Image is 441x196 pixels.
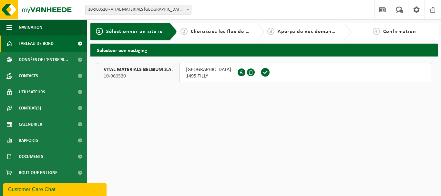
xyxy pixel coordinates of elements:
span: Sélectionner un site ici [106,29,164,34]
span: Documents [19,149,43,165]
h2: Selecteer een vestiging [90,44,438,56]
span: Données de l'entrepr... [19,52,68,68]
span: Aperçu de vos demandes [278,29,340,34]
span: 1 [96,28,103,35]
span: Rapports [19,132,38,149]
span: 1495 TILLY [186,73,231,79]
span: Contacts [19,68,38,84]
button: VITAL MATERIALS BELGIUM S.A. 10-960520 [GEOGRAPHIC_DATA]1495 TILLY [97,63,431,82]
span: [GEOGRAPHIC_DATA] [186,67,231,73]
span: Choisissiez les flux de déchets et récipients [191,29,298,34]
iframe: chat widget [3,182,108,196]
span: Calendrier [19,116,42,132]
span: 10-960520 [104,73,173,79]
span: 10-960520 - VITAL MATERIALS BELGIUM S.A. - TILLY [86,5,191,14]
span: VITAL MATERIALS BELGIUM S.A. [104,67,173,73]
span: 4 [373,28,380,35]
span: 2 [180,28,188,35]
span: Utilisateurs [19,84,45,100]
span: Contrat(s) [19,100,41,116]
span: Confirmation [383,29,416,34]
span: Boutique en ligne [19,165,57,181]
span: Tableau de bord [19,36,54,52]
span: Navigation [19,19,42,36]
span: 3 [267,28,274,35]
span: 10-960520 - VITAL MATERIALS BELGIUM S.A. - TILLY [85,5,191,15]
